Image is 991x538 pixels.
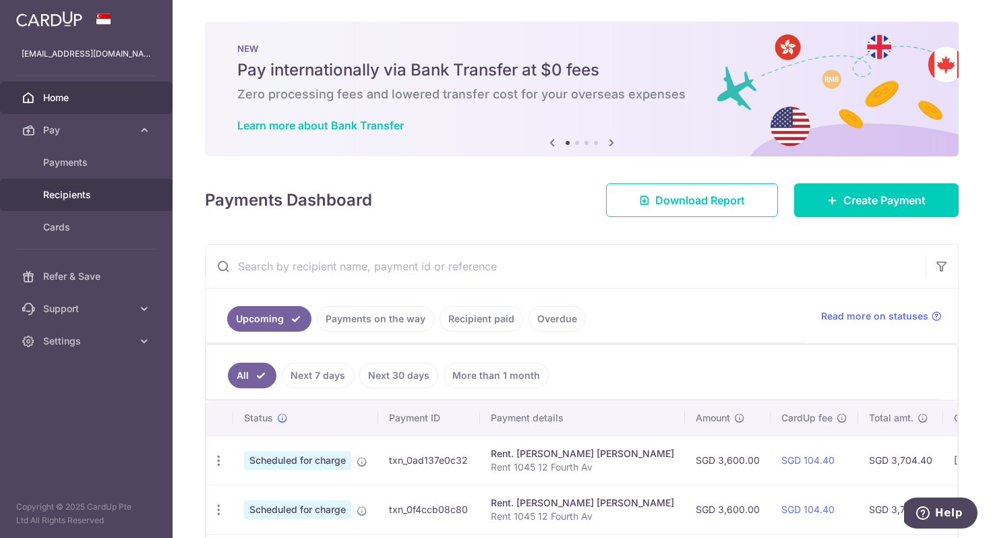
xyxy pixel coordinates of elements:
[43,334,132,348] span: Settings
[43,188,132,202] span: Recipients
[904,498,978,531] iframe: Opens a widget where you can find more information
[378,436,480,485] td: txn_0ad137e0c32
[821,309,928,323] span: Read more on statuses
[685,485,771,534] td: SGD 3,600.00
[244,411,273,425] span: Status
[480,400,685,436] th: Payment details
[696,411,730,425] span: Amount
[858,436,943,485] td: SGD 3,704.40
[237,119,404,132] a: Learn more about Bank Transfer
[685,436,771,485] td: SGD 3,600.00
[317,306,434,332] a: Payments on the way
[378,400,480,436] th: Payment ID
[237,86,926,102] h6: Zero processing fees and lowered transfer cost for your overseas expenses
[491,447,674,460] div: Rent. [PERSON_NAME] [PERSON_NAME]
[655,192,745,208] span: Download Report
[22,47,151,61] p: [EMAIL_ADDRESS][DOMAIN_NAME]
[781,454,835,466] a: SGD 104.40
[43,220,132,234] span: Cards
[205,22,959,156] img: Bank transfer banner
[444,363,549,388] a: More than 1 month
[237,43,926,54] p: NEW
[858,485,943,534] td: SGD 3,704.40
[359,363,438,388] a: Next 30 days
[237,59,926,81] h5: Pay internationally via Bank Transfer at $0 fees
[228,363,276,388] a: All
[781,504,835,515] a: SGD 104.40
[378,485,480,534] td: txn_0f4ccb08c80
[843,192,926,208] span: Create Payment
[43,123,132,137] span: Pay
[491,460,674,474] p: Rent 1045 12 Fourth Av
[43,91,132,104] span: Home
[781,411,833,425] span: CardUp fee
[869,411,913,425] span: Total amt.
[282,363,354,388] a: Next 7 days
[491,510,674,523] p: Rent 1045 12 Fourth Av
[821,309,942,323] a: Read more on statuses
[43,156,132,169] span: Payments
[606,183,778,217] a: Download Report
[43,302,132,316] span: Support
[529,306,586,332] a: Overdue
[244,451,351,470] span: Scheduled for charge
[206,245,926,288] input: Search by recipient name, payment id or reference
[440,306,523,332] a: Recipient paid
[43,270,132,283] span: Refer & Save
[205,188,372,212] h4: Payments Dashboard
[227,306,311,332] a: Upcoming
[16,11,82,27] img: CardUp
[794,183,959,217] a: Create Payment
[491,496,674,510] div: Rent. [PERSON_NAME] [PERSON_NAME]
[244,500,351,519] span: Scheduled for charge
